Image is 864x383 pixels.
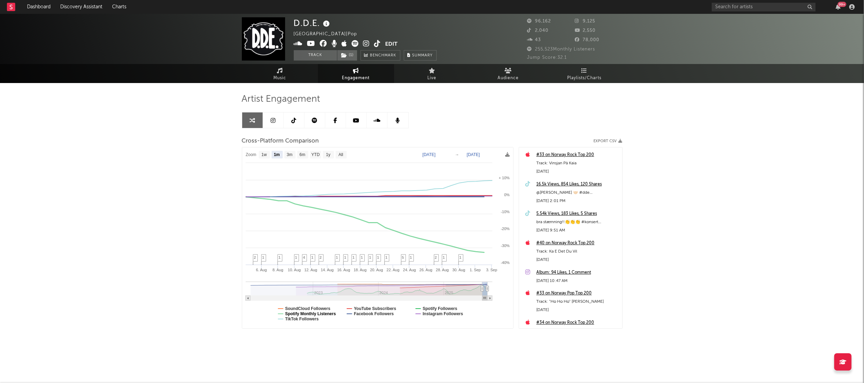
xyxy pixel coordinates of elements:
[410,255,412,259] span: 1
[536,167,619,176] div: [DATE]
[353,255,355,259] span: 1
[403,268,416,272] text: 24. Aug
[254,255,256,259] span: 2
[536,218,619,226] div: bra stæmning!!👏👏👏 #konsert #norsktiktok #festival #dde #[GEOGRAPHIC_DATA]
[242,137,319,145] span: Cross-Platform Comparison
[836,4,840,10] button: 99+
[279,255,281,259] span: 1
[338,153,343,157] text: All
[337,268,350,272] text: 16. Aug
[262,255,264,259] span: 1
[501,244,510,248] text: -30%
[498,74,519,82] span: Audience
[455,152,459,157] text: →
[567,74,601,82] span: Playlists/Charts
[536,180,619,189] a: 16.5k Views, 854 Likes, 120 Shares
[354,268,366,272] text: 18. Aug
[536,306,619,314] div: [DATE]
[536,151,619,159] a: #33 on Norway Rock Top 200
[404,50,437,61] button: Summary
[394,64,470,83] a: Live
[436,268,448,272] text: 28. Aug
[354,306,396,311] text: YouTube Subscribers
[369,255,371,259] span: 1
[536,256,619,264] div: [DATE]
[527,38,541,42] span: 43
[452,268,465,272] text: 30. Aug
[294,50,337,61] button: Track
[321,268,334,272] text: 14. Aug
[527,19,551,24] span: 96,162
[311,153,319,157] text: YTD
[354,311,394,316] text: Facebook Followers
[337,50,357,61] span: ( 1 )
[536,197,619,205] div: [DATE] 2:01 PM
[527,47,595,52] span: 255,523 Monthly Listeners
[501,210,510,214] text: -10%
[273,74,286,82] span: Music
[536,319,619,327] a: #34 on Norway Rock Top 200
[527,28,549,33] span: 2,040
[460,255,462,259] span: 1
[304,268,317,272] text: 12. Aug
[256,268,266,272] text: 6. Aug
[311,255,313,259] span: 1
[536,268,619,277] a: Album: 94 Likes, 1 Comment
[303,255,305,259] span: 4
[337,50,357,61] button: (1)
[536,210,619,218] a: 5.54k Views, 183 Likes, 5 Shares
[422,306,457,311] text: Spotify Followers
[385,40,398,49] button: Edit
[274,153,280,157] text: 1m
[287,153,292,157] text: 3m
[377,255,379,259] span: 1
[435,255,437,259] span: 2
[536,327,619,335] div: Track: Shanty for Sjømannskjerka
[501,227,510,231] text: -20%
[575,19,595,24] span: 9,125
[412,54,433,57] span: Summary
[326,153,330,157] text: 1y
[470,64,546,83] a: Audience
[242,95,320,103] span: Artist Engagement
[501,261,510,265] text: -40%
[299,153,305,157] text: 6m
[504,193,510,197] text: 0%
[536,239,619,247] a: #40 on Norway Rock Top 200
[536,226,619,235] div: [DATE] 9:51 AM
[536,289,619,298] a: #33 on Norway Pop Top 200
[342,74,370,82] span: Engagement
[320,255,322,259] span: 2
[575,38,599,42] span: 78,000
[318,64,394,83] a: Engagement
[285,311,336,316] text: Spotify Monthly Listeners
[467,152,480,157] text: [DATE]
[361,255,363,259] span: 1
[295,255,297,259] span: 1
[386,268,399,272] text: 22. Aug
[294,30,365,38] div: [GEOGRAPHIC_DATA] | Pop
[261,153,267,157] text: 1w
[344,255,346,259] span: 1
[285,306,330,311] text: SoundCloud Followers
[370,52,397,60] span: Benchmark
[838,2,846,7] div: 99 +
[712,3,816,11] input: Search for artists
[370,268,383,272] text: 20. Aug
[246,153,256,157] text: Zoom
[242,64,318,83] a: Music
[536,277,619,285] div: [DATE] 10:47 AM
[536,159,619,167] div: Track: Vinsjan På Kaia
[546,64,622,83] a: Playlists/Charts
[288,268,300,272] text: 10. Aug
[422,311,463,316] text: Instagram Followers
[428,74,437,82] span: Live
[272,268,283,272] text: 8. Aug
[470,268,481,272] text: 1. Sep
[419,268,432,272] text: 26. Aug
[536,298,619,306] div: Track: "Ho Ho Ho" [PERSON_NAME]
